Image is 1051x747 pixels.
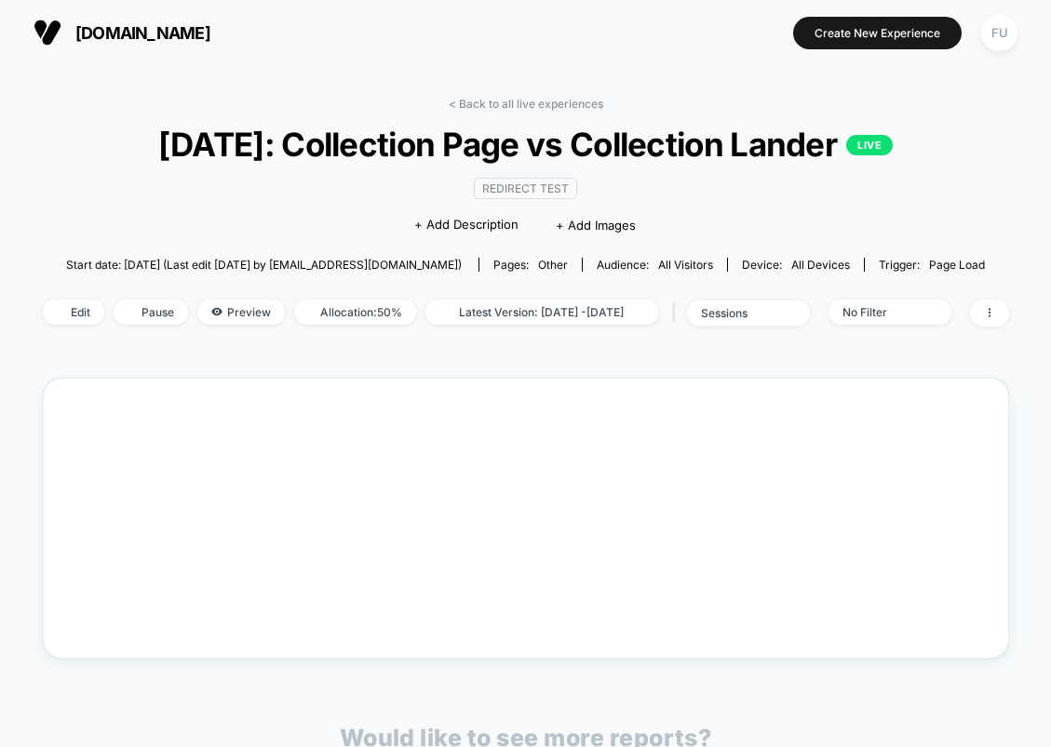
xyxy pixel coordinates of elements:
[90,125,960,164] span: [DATE]: Collection Page vs Collection Lander
[493,258,568,272] div: Pages:
[667,300,687,327] span: |
[28,18,216,47] button: [DOMAIN_NAME]
[75,23,210,43] span: [DOMAIN_NAME]
[294,300,416,325] span: Allocation: 50%
[791,258,850,272] span: all devices
[43,300,104,325] span: Edit
[981,15,1017,51] div: FU
[449,97,603,111] a: < Back to all live experiences
[879,258,985,272] div: Trigger:
[793,17,962,49] button: Create New Experience
[114,300,188,325] span: Pause
[34,19,61,47] img: Visually logo
[474,178,577,199] span: Redirect Test
[197,300,285,325] span: Preview
[414,216,519,234] span: + Add Description
[538,258,568,272] span: other
[842,305,917,319] div: No Filter
[929,258,985,272] span: Page Load
[66,258,462,272] span: Start date: [DATE] (Last edit [DATE] by [EMAIL_ADDRESS][DOMAIN_NAME])
[727,258,864,272] span: Device:
[846,135,893,155] p: LIVE
[556,218,636,233] span: + Add Images
[597,258,713,272] div: Audience:
[425,300,658,325] span: Latest Version: [DATE] - [DATE]
[658,258,713,272] span: All Visitors
[976,14,1023,52] button: FU
[701,306,775,320] div: sessions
